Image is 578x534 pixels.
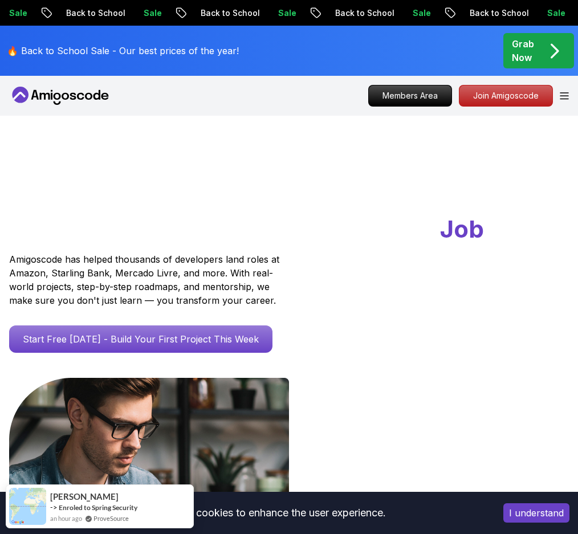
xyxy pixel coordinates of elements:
[459,85,552,106] p: Join Amigoscode
[131,7,167,19] p: Sale
[53,7,131,19] p: Back to School
[188,7,265,19] p: Back to School
[9,500,486,525] div: This website uses cookies to enhance the user experience.
[512,37,534,64] p: Grab Now
[534,7,571,19] p: Sale
[9,180,569,246] h1: Go From Learning to Hired: Master Java, Spring Boot & Cloud Skills That Get You the
[9,325,272,353] a: Start Free [DATE] - Build Your First Project This Week
[50,513,82,523] span: an hour ago
[9,488,46,525] img: provesource social proof notification image
[59,503,137,512] a: Enroled to Spring Security
[93,513,129,523] a: ProveSource
[50,492,119,502] span: [PERSON_NAME]
[503,503,569,523] button: Accept cookies
[9,252,283,307] p: Amigoscode has helped thousands of developers land roles at Amazon, Starling Bank, Mercado Livre,...
[265,7,302,19] p: Sale
[322,7,400,19] p: Back to School
[50,503,58,512] span: ->
[7,44,239,58] p: 🔥 Back to School Sale - Our best prices of the year!
[457,7,534,19] p: Back to School
[440,214,484,243] span: Job
[560,92,569,100] button: Open Menu
[368,85,452,107] a: Members Area
[459,85,553,107] a: Join Amigoscode
[369,85,451,106] p: Members Area
[400,7,436,19] p: Sale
